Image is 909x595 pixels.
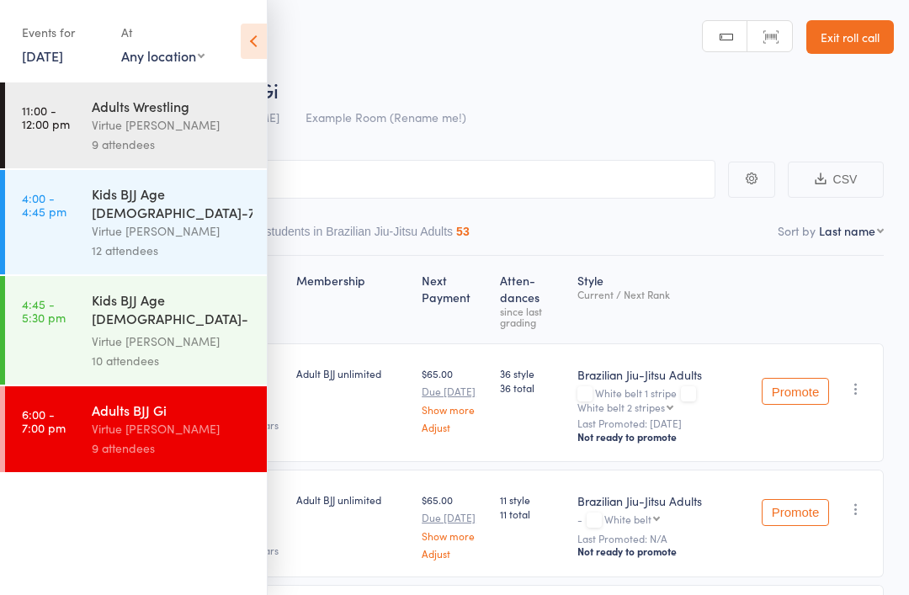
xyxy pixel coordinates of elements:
[762,499,829,526] button: Promote
[22,46,63,65] a: [DATE]
[577,513,748,528] div: -
[500,507,564,521] span: 11 total
[500,305,564,327] div: since last grading
[577,430,748,444] div: Not ready to promote
[22,191,66,218] time: 4:00 - 4:45 pm
[604,513,651,524] div: White belt
[92,419,252,438] div: Virtue [PERSON_NAME]
[92,401,252,419] div: Adults BJJ Gi
[422,530,486,541] a: Show more
[422,404,486,415] a: Show more
[422,548,486,559] a: Adjust
[456,225,470,238] div: 53
[121,19,205,46] div: At
[571,263,755,336] div: Style
[296,366,408,380] div: Adult BJJ unlimited
[577,366,748,383] div: Brazilian Jiu-Jitsu Adults
[415,263,493,336] div: Next Payment
[290,263,415,336] div: Membership
[577,401,665,412] div: White belt 2 stripes
[422,422,486,433] a: Adjust
[92,135,252,154] div: 9 attendees
[92,241,252,260] div: 12 attendees
[778,222,816,239] label: Sort by
[577,533,748,545] small: Last Promoted: N/A
[5,82,267,168] a: 11:00 -12:00 pmAdults WrestlingVirtue [PERSON_NAME]9 attendees
[500,380,564,395] span: 36 total
[422,366,486,433] div: $65.00
[500,492,564,507] span: 11 style
[306,109,466,125] span: Example Room (Rename me!)
[92,221,252,241] div: Virtue [PERSON_NAME]
[5,170,267,274] a: 4:00 -4:45 pmKids BJJ Age [DEMOGRAPHIC_DATA]-7yrsVirtue [PERSON_NAME]12 attendees
[577,387,748,412] div: White belt 1 stripe
[92,184,252,221] div: Kids BJJ Age [DEMOGRAPHIC_DATA]-7yrs
[762,378,829,405] button: Promote
[92,290,252,332] div: Kids BJJ Age [DEMOGRAPHIC_DATA]-[DEMOGRAPHIC_DATA] and Teens
[296,492,408,507] div: Adult BJJ unlimited
[92,332,252,351] div: Virtue [PERSON_NAME]
[233,216,470,255] button: Other students in Brazilian Jiu-Jitsu Adults53
[422,492,486,559] div: $65.00
[25,160,715,199] input: Search by name
[5,276,267,385] a: 4:45 -5:30 pmKids BJJ Age [DEMOGRAPHIC_DATA]-[DEMOGRAPHIC_DATA] and TeensVirtue [PERSON_NAME]10 a...
[22,104,70,130] time: 11:00 - 12:00 pm
[500,366,564,380] span: 36 style
[577,417,748,429] small: Last Promoted: [DATE]
[788,162,884,198] button: CSV
[92,115,252,135] div: Virtue [PERSON_NAME]
[92,97,252,115] div: Adults Wrestling
[92,351,252,370] div: 10 attendees
[806,20,894,54] a: Exit roll call
[22,297,66,324] time: 4:45 - 5:30 pm
[577,545,748,558] div: Not ready to promote
[22,19,104,46] div: Events for
[92,438,252,458] div: 9 attendees
[577,289,748,300] div: Current / Next Rank
[493,263,571,336] div: Atten­dances
[121,46,205,65] div: Any location
[422,385,486,397] small: Due [DATE]
[5,386,267,472] a: 6:00 -7:00 pmAdults BJJ GiVirtue [PERSON_NAME]9 attendees
[422,512,486,523] small: Due [DATE]
[577,492,748,509] div: Brazilian Jiu-Jitsu Adults
[22,407,66,434] time: 6:00 - 7:00 pm
[819,222,875,239] div: Last name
